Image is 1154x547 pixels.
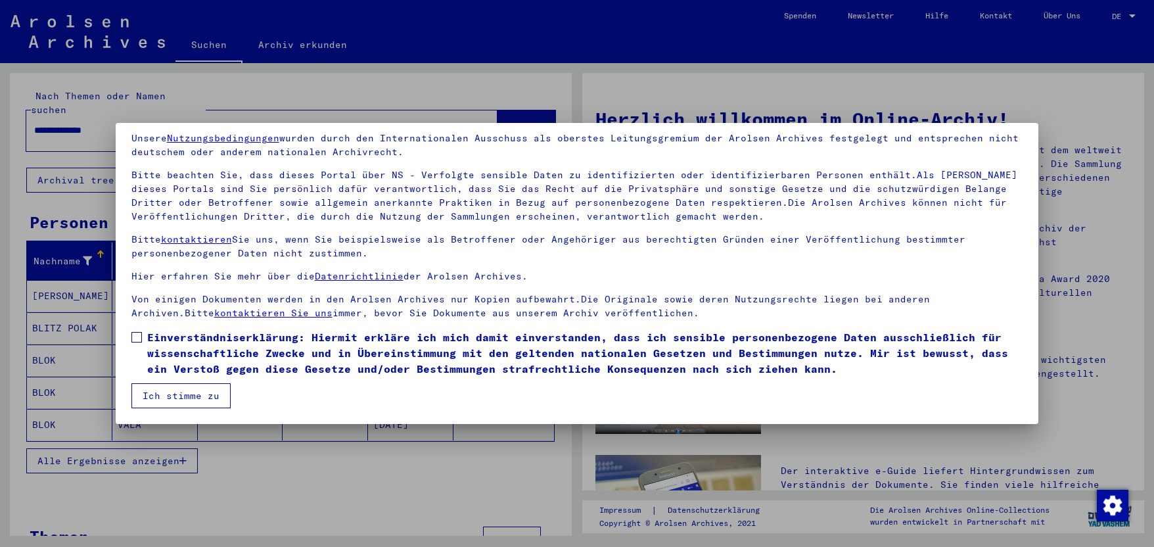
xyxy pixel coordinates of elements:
[131,168,1023,224] p: Bitte beachten Sie, dass dieses Portal über NS - Verfolgte sensible Daten zu identifizierten oder...
[1097,490,1128,521] img: Zustimmung ändern
[131,131,1023,159] p: Unsere wurden durch den Internationalen Ausschuss als oberstes Leitungsgremium der Arolsen Archiv...
[161,233,232,245] a: kontaktieren
[131,383,231,408] button: Ich stimme zu
[214,307,333,319] a: kontaktieren Sie uns
[147,329,1023,377] span: Einverständniserklärung: Hiermit erkläre ich mich damit einverstanden, dass ich sensible personen...
[131,270,1023,283] p: Hier erfahren Sie mehr über die der Arolsen Archives.
[315,270,404,282] a: Datenrichtlinie
[167,132,279,144] a: Nutzungsbedingungen
[131,233,1023,260] p: Bitte Sie uns, wenn Sie beispielsweise als Betroffener oder Angehöriger aus berechtigten Gründen ...
[131,293,1023,320] p: Von einigen Dokumenten werden in den Arolsen Archives nur Kopien aufbewahrt.Die Originale sowie d...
